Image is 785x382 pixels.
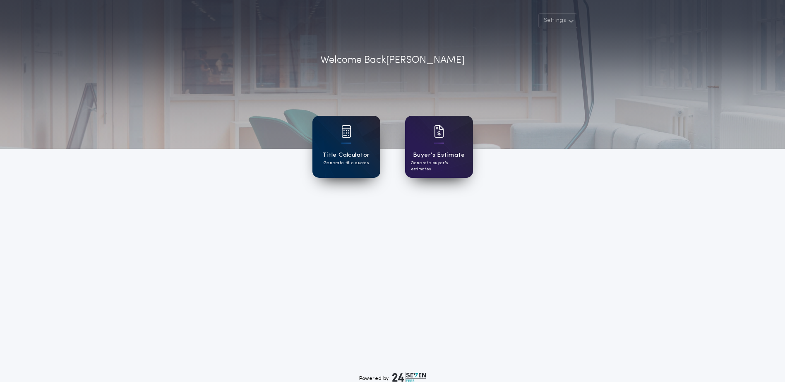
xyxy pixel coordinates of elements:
[320,53,465,68] p: Welcome Back [PERSON_NAME]
[341,125,351,138] img: card icon
[405,116,473,178] a: card iconBuyer's EstimateGenerate buyer's estimates
[434,125,444,138] img: card icon
[538,13,577,28] button: Settings
[324,160,369,166] p: Generate title quotes
[411,160,467,172] p: Generate buyer's estimates
[322,150,370,160] h1: Title Calculator
[312,116,380,178] a: card iconTitle CalculatorGenerate title quotes
[413,150,465,160] h1: Buyer's Estimate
